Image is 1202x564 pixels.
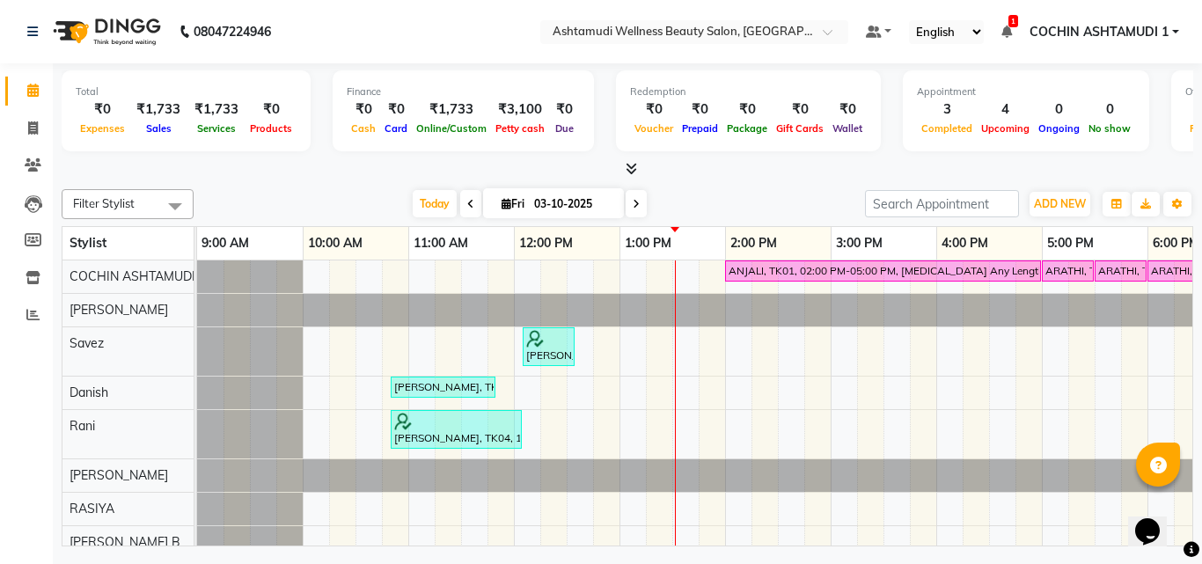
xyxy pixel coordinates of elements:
[194,7,271,56] b: 08047224946
[1001,24,1012,40] a: 1
[1030,23,1169,41] span: COCHIN ASHTAMUDI 1
[630,122,678,135] span: Voucher
[917,99,977,120] div: 3
[409,231,473,256] a: 11:00 AM
[142,122,176,135] span: Sales
[193,122,240,135] span: Services
[1008,15,1018,27] span: 1
[1034,197,1086,210] span: ADD NEW
[497,197,529,210] span: Fri
[76,99,129,120] div: ₹0
[412,99,491,120] div: ₹1,733
[1044,263,1092,279] div: ARATHI, TK02, 05:00 PM-05:30 PM, [GEOGRAPHIC_DATA] Waxing
[630,84,867,99] div: Redemption
[70,418,95,434] span: Rani
[529,191,617,217] input: 2025-10-03
[726,231,781,256] a: 2:00 PM
[1084,122,1135,135] span: No show
[347,99,380,120] div: ₹0
[977,99,1034,120] div: 4
[630,99,678,120] div: ₹0
[937,231,993,256] a: 4:00 PM
[304,231,367,256] a: 10:00 AM
[772,122,828,135] span: Gift Cards
[45,7,165,56] img: logo
[828,99,867,120] div: ₹0
[380,122,412,135] span: Card
[392,413,520,446] div: [PERSON_NAME], TK04, 10:50 AM-12:05 PM, Root Touch-Up ([MEDICAL_DATA] Free),Eyebrows Threading
[722,122,772,135] span: Package
[413,190,457,217] span: Today
[1149,263,1198,279] div: ARATHI, TK02, 06:00 PM-06:30 PM, Full Leg Waxing
[832,231,887,256] a: 3:00 PM
[678,122,722,135] span: Prepaid
[73,196,135,210] span: Filter Stylist
[1128,494,1184,546] iframe: chat widget
[70,467,168,483] span: [PERSON_NAME]
[524,330,573,363] div: [PERSON_NAME], TK04, 12:05 PM-12:35 PM, [DEMOGRAPHIC_DATA] Normal Hair Cut
[1030,192,1090,216] button: ADD NEW
[197,231,253,256] a: 9:00 AM
[1096,263,1145,279] div: ARATHI, TK02, 05:30 PM-06:00 PM, Full Arm Waxing
[76,84,297,99] div: Total
[246,122,297,135] span: Products
[917,84,1135,99] div: Appointment
[491,99,549,120] div: ₹3,100
[70,302,168,318] span: [PERSON_NAME]
[491,122,549,135] span: Petty cash
[917,122,977,135] span: Completed
[347,122,380,135] span: Cash
[412,122,491,135] span: Online/Custom
[865,190,1019,217] input: Search Appointment
[392,379,494,395] div: [PERSON_NAME], TK03, 10:50 AM-11:50 AM, [DEMOGRAPHIC_DATA] Normal Hair Cut,[DEMOGRAPHIC_DATA] [PE...
[129,99,187,120] div: ₹1,733
[772,99,828,120] div: ₹0
[70,534,180,550] span: [PERSON_NAME] B
[1034,99,1084,120] div: 0
[70,335,104,351] span: Savez
[727,263,1039,279] div: ANJALI, TK01, 02:00 PM-05:00 PM, [MEDICAL_DATA] Any Length Offer
[515,231,577,256] a: 12:00 PM
[347,84,580,99] div: Finance
[551,122,578,135] span: Due
[722,99,772,120] div: ₹0
[549,99,580,120] div: ₹0
[187,99,246,120] div: ₹1,733
[1034,122,1084,135] span: Ongoing
[70,235,106,251] span: Stylist
[70,501,114,516] span: RASIYA
[620,231,676,256] a: 1:00 PM
[977,122,1034,135] span: Upcoming
[76,122,129,135] span: Expenses
[380,99,412,120] div: ₹0
[70,385,108,400] span: Danish
[1084,99,1135,120] div: 0
[828,122,867,135] span: Wallet
[70,268,195,284] span: COCHIN ASHTAMUDI
[678,99,722,120] div: ₹0
[1043,231,1098,256] a: 5:00 PM
[246,99,297,120] div: ₹0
